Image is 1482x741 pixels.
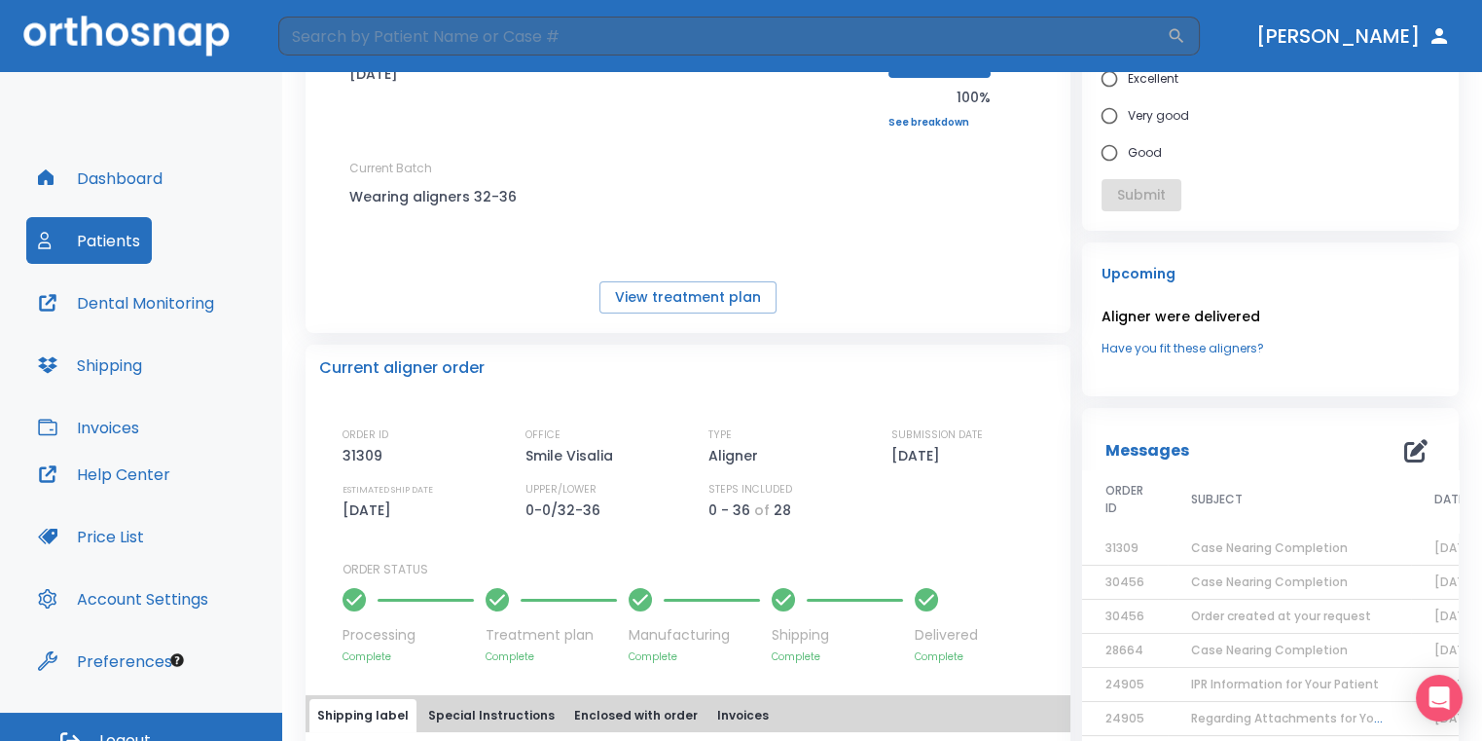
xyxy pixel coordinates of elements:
button: Price List [26,513,156,560]
p: 31309 [343,444,389,467]
span: Order created at your request [1191,608,1371,624]
span: 30456 [1105,608,1144,624]
p: TYPE [708,426,732,444]
p: Complete [629,649,760,664]
span: 28664 [1105,642,1143,658]
p: [DATE] [891,444,947,467]
p: ESTIMATED SHIP DATE [343,481,433,499]
p: Complete [915,649,978,664]
span: Good [1128,141,1162,165]
p: Delivered [915,625,978,646]
span: Case Nearing Completion [1191,642,1348,658]
button: Dashboard [26,155,174,202]
button: Shipping label [309,699,416,732]
p: Current Batch [349,160,524,177]
span: Excellent [1128,67,1178,91]
p: Upcoming [1102,262,1439,285]
p: OFFICE [525,426,560,444]
p: 28 [774,499,791,522]
button: Dental Monitoring [26,279,226,326]
a: See breakdown [888,117,991,129]
p: 0-0/32-36 [525,499,607,522]
p: Messages [1105,439,1189,463]
span: [DATE] [1434,642,1476,658]
span: 24905 [1105,710,1144,726]
span: 31309 [1105,539,1139,556]
span: Very good [1128,104,1189,128]
span: Case Nearing Completion [1191,539,1348,556]
span: [DATE] [1434,539,1476,556]
p: Wearing aligners 32-36 [349,185,524,208]
p: ORDER STATUS [343,561,1057,578]
div: Tooltip anchor [168,651,186,669]
div: Open Intercom Messenger [1416,675,1463,722]
p: of [754,499,770,522]
button: Invoices [26,404,151,451]
button: Enclosed with order [566,699,705,732]
p: UPPER/LOWER [525,481,596,499]
p: Current aligner order [319,356,485,380]
p: 100% [888,86,991,109]
input: Search by Patient Name or Case # [278,17,1167,56]
button: Invoices [709,699,777,732]
img: Orthosnap [23,16,230,56]
span: Case Nearing Completion [1191,574,1348,590]
p: Complete [772,649,903,664]
p: [DATE] [349,62,398,86]
button: Account Settings [26,575,220,622]
div: tabs [309,699,1066,732]
p: Aligner were delivered [1102,305,1439,328]
p: SUBMISSION DATE [891,426,983,444]
a: Have you fit these aligners? [1102,340,1439,357]
p: [DATE] [343,499,398,522]
p: Smile Visalia [525,444,620,467]
button: Help Center [26,451,182,498]
button: Shipping [26,342,154,389]
p: Aligner [708,444,765,467]
span: ORDER ID [1105,482,1144,517]
p: Shipping [772,625,903,646]
button: Special Instructions [420,699,562,732]
p: Complete [343,649,474,664]
span: 30456 [1105,574,1144,590]
span: [DATE] [1434,608,1476,624]
p: ORDER ID [343,426,388,444]
span: Regarding Attachments for Your Patient [1191,710,1433,726]
span: DATE [1434,491,1464,508]
span: [DATE] [1434,574,1476,590]
span: SUBJECT [1191,491,1243,508]
button: Patients [26,217,152,264]
p: Treatment plan [486,625,617,646]
button: [PERSON_NAME] [1248,19,1459,54]
span: IPR Information for Your Patient [1191,676,1379,692]
p: Manufacturing [629,625,760,646]
p: STEPS INCLUDED [708,481,792,499]
p: Complete [486,649,617,664]
p: Processing [343,625,474,646]
button: Preferences [26,638,184,685]
button: View treatment plan [599,281,777,314]
p: 0 - 36 [708,499,750,522]
span: 24905 [1105,676,1144,692]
